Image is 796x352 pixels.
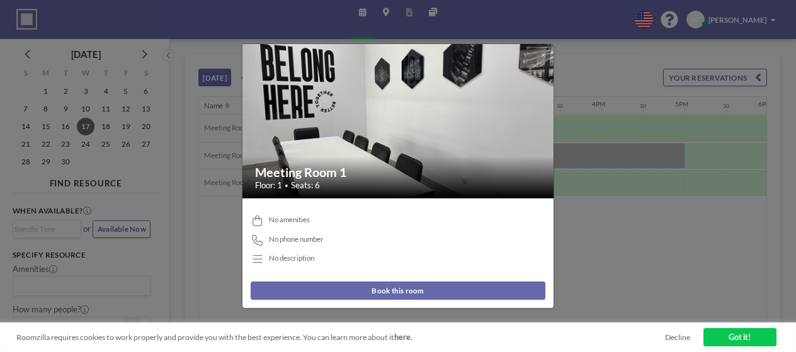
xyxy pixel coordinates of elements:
[255,180,282,191] span: Floor: 1
[291,180,320,191] span: Seats: 6
[269,235,324,244] span: No phone number
[16,332,666,342] span: Roomzilla requires cookies to work properly and provide you with the best experience. You can lea...
[255,164,542,180] h2: Meeting Room 1
[665,332,690,342] a: Decline
[394,332,412,342] a: here.
[269,215,310,224] span: No amenities
[251,281,545,299] button: Book this room
[285,181,288,189] span: •
[703,328,776,346] a: Got it!
[242,4,554,239] img: 537.jpg
[269,254,314,263] div: No description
